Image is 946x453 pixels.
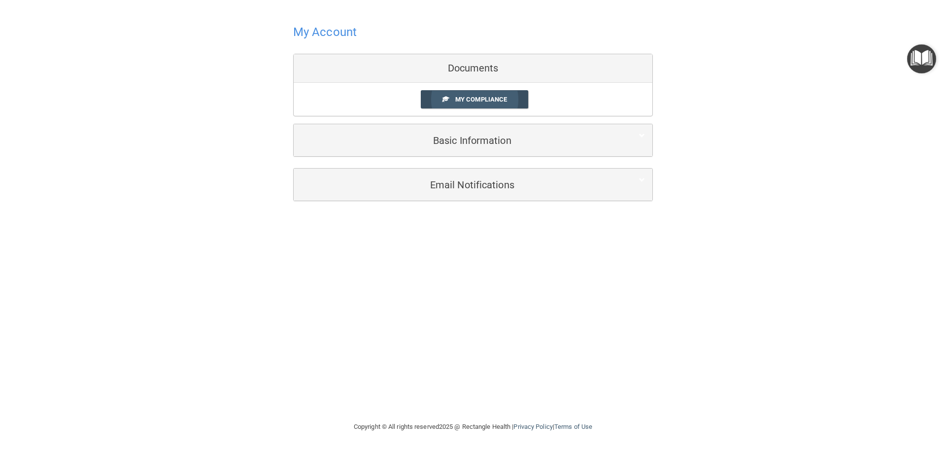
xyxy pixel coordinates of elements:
[301,129,645,151] a: Basic Information
[513,423,552,430] a: Privacy Policy
[455,96,507,103] span: My Compliance
[301,135,615,146] h5: Basic Information
[294,54,652,83] div: Documents
[301,174,645,196] a: Email Notifications
[293,411,653,443] div: Copyright © All rights reserved 2025 @ Rectangle Health | |
[293,26,357,38] h4: My Account
[554,423,592,430] a: Terms of Use
[301,179,615,190] h5: Email Notifications
[907,44,936,73] button: Open Resource Center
